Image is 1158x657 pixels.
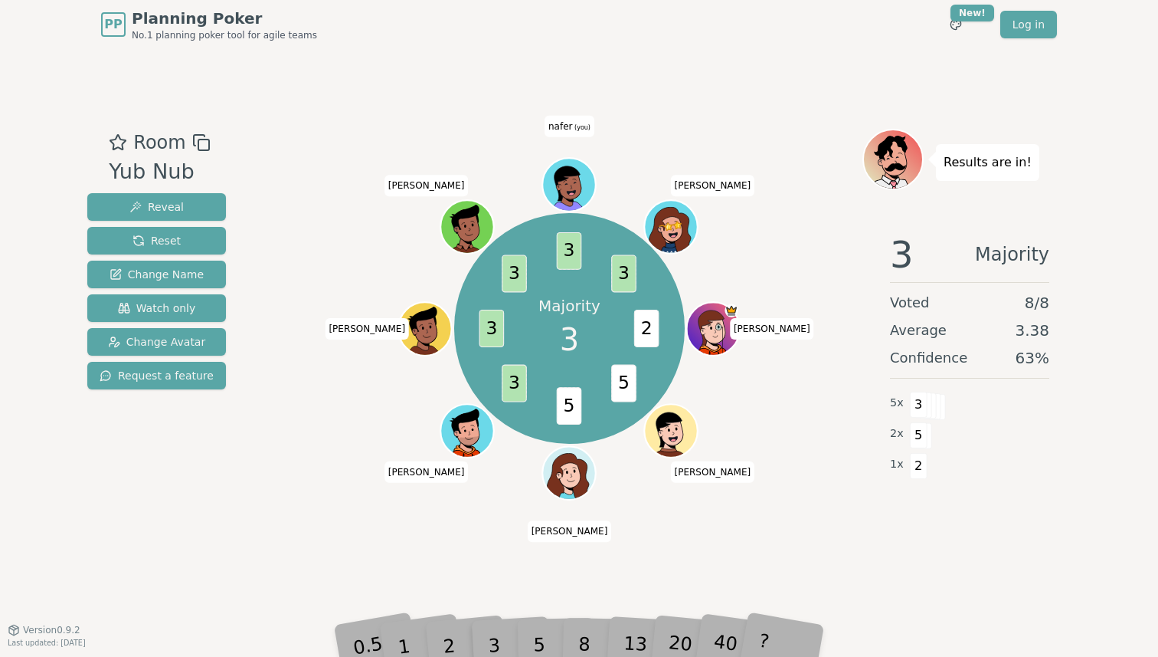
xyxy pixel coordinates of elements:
[384,461,469,482] span: Click to change your name
[910,392,927,418] span: 3
[890,292,930,314] span: Voted
[132,29,317,41] span: No.1 planning poker tool for agile teams
[87,261,226,288] button: Change Name
[890,236,914,273] span: 3
[890,425,904,442] span: 2 x
[890,456,904,473] span: 1 x
[479,310,505,347] span: 3
[110,267,204,282] span: Change Name
[108,334,206,350] span: Change Avatar
[634,310,659,347] span: 2
[87,294,226,322] button: Watch only
[100,368,214,383] span: Request a feature
[502,365,528,402] span: 3
[944,152,1032,173] p: Results are in!
[890,395,904,412] span: 5 x
[133,129,185,156] span: Room
[730,318,814,340] span: Click to change your name
[23,624,80,636] span: Version 0.9.2
[612,365,637,402] span: 5
[545,159,594,209] button: Click to change your avatar
[1000,11,1057,38] a: Log in
[538,295,600,317] p: Majority
[975,236,1049,273] span: Majority
[572,123,590,130] span: (you)
[101,8,317,41] a: PPPlanning PokerNo.1 planning poker tool for agile teams
[950,5,994,21] div: New!
[109,156,210,188] div: Yub Nub
[910,453,927,479] span: 2
[104,15,122,34] span: PP
[671,461,755,482] span: Click to change your name
[109,129,127,156] button: Add as favourite
[129,199,184,215] span: Reveal
[1016,347,1049,369] span: 63 %
[325,318,409,340] span: Click to change your name
[725,304,738,317] span: paul is the host
[671,175,755,196] span: Click to change your name
[545,115,594,136] span: Click to change your name
[132,233,181,248] span: Reset
[8,639,86,647] span: Last updated: [DATE]
[890,347,967,369] span: Confidence
[560,317,579,363] span: 3
[384,175,469,196] span: Click to change your name
[87,362,226,389] button: Request a feature
[118,301,196,316] span: Watch only
[87,227,226,255] button: Reset
[1015,320,1049,341] span: 3.38
[132,8,317,29] span: Planning Poker
[612,255,637,293] span: 3
[528,521,612,542] span: Click to change your name
[8,624,80,636] button: Version0.9.2
[502,255,528,293] span: 3
[890,320,947,341] span: Average
[87,328,226,356] button: Change Avatar
[557,232,582,270] span: 3
[87,193,226,221] button: Reveal
[1025,292,1049,314] span: 8 / 8
[910,422,927,448] span: 5
[557,387,582,425] span: 5
[942,11,970,38] button: New!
